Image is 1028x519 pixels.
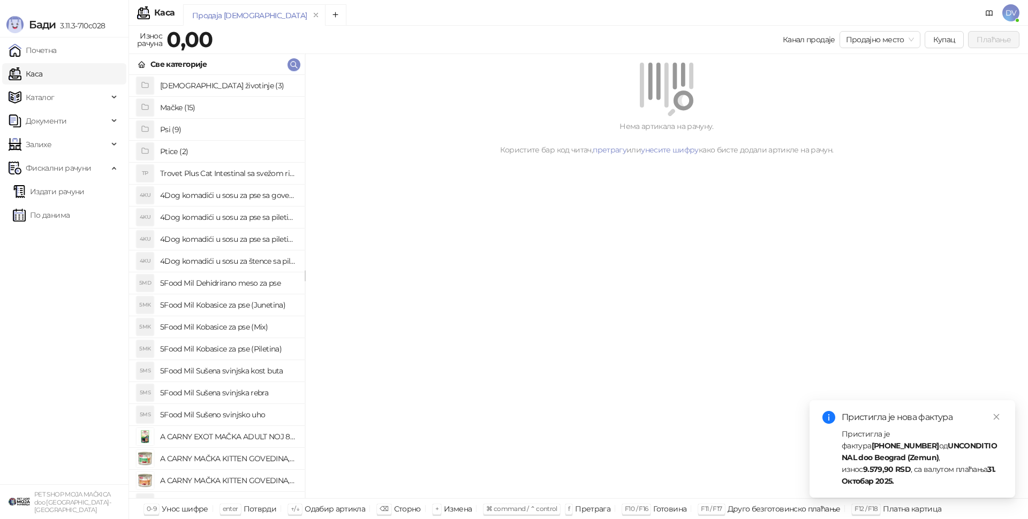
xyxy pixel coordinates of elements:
h4: 5Food Mil Dehidrirano meso za pse [160,274,296,292]
h4: 4Dog komadići u sosu za štence sa piletinom (100g) [160,253,296,270]
div: grid [129,75,305,498]
h4: [DEMOGRAPHIC_DATA] životinje (3) [160,77,296,94]
div: Одабир артикла [305,502,365,516]
div: 5MS [137,384,154,401]
div: 5MK [137,296,154,314]
h4: A CARNY MAČKA KITTEN GOVEDINA,PILETINA I ZEC 200g [160,450,296,467]
div: 4KU [137,187,154,204]
h4: 5Food Mil Sušeno svinjsko uho [160,406,296,423]
button: Плаћање [968,31,1019,48]
a: претрагу [593,145,626,155]
span: + [435,505,439,513]
span: DV [1002,4,1019,21]
h4: Trovet Plus Cat Intestinal sa svežom ribom (85g) [160,165,296,182]
button: Add tab [325,4,346,26]
span: ↑/↓ [291,505,299,513]
span: close [993,413,1000,421]
span: Продајно место [846,32,914,48]
div: Канал продаје [783,34,835,45]
img: Logo [6,16,24,33]
div: 5MS [137,362,154,379]
div: Пристигла је фактура од , износ , са валутом плаћања [842,428,1002,487]
h4: 5Food Mil Kobasice za pse (Mix) [160,318,296,335]
h4: ADIVA Biotic Powder (1 kesica) [160,494,296,511]
h4: Psi (9) [160,121,296,138]
h4: 5Food Mil Kobasice za pse (Junetina) [160,296,296,314]
div: ABP [137,494,154,511]
h4: Mačke (15) [160,99,296,116]
h4: Ptice (2) [160,143,296,160]
div: 5MK [137,340,154,357]
h4: 5Food Mil Sušena svinjska kost buta [160,362,296,379]
strong: 0,00 [167,26,213,52]
div: Нема артикала на рачуну. Користите бар код читач, или како бисте додали артикле на рачун. [318,120,1015,156]
h4: 4Dog komadići u sosu za pse sa piletinom (100g) [160,209,296,226]
h4: 4Dog komadići u sosu za pse sa govedinom (100g) [160,187,296,204]
img: 64x64-companyLogo-9f44b8df-f022-41eb-b7d6-300ad218de09.png [9,491,30,513]
strong: [PHONE_NUMBER] [872,441,939,451]
span: Бади [29,18,56,31]
span: 3.11.3-710c028 [56,21,105,30]
div: Продаја [DEMOGRAPHIC_DATA] [192,10,307,21]
div: Потврди [244,502,277,516]
div: Платна картица [883,502,941,516]
strong: 9.579,90 RSD [863,464,911,474]
div: Износ рачуна [135,29,164,50]
span: Залихе [26,134,51,155]
span: f [568,505,570,513]
div: Пристигла је нова фактура [842,411,1002,424]
span: F11 / F17 [701,505,722,513]
a: Каса [9,63,42,85]
span: Фискални рачуни [26,157,91,179]
div: 5MS [137,406,154,423]
div: Измена [444,502,472,516]
strong: UNCONDITIONAL doo Beograd (Zemun) [842,441,997,462]
span: info-circle [822,411,835,424]
span: Каталог [26,87,55,108]
h4: 5Food Mil Kobasice za pse (Piletina) [160,340,296,357]
div: Друго безготовинско плаћање [728,502,841,516]
img: Slika [137,428,154,445]
a: унесите шифру [641,145,699,155]
h4: 4Dog komadići u sosu za pse sa piletinom i govedinom (4x100g) [160,231,296,248]
span: F10 / F16 [625,505,648,513]
a: Почетна [9,40,57,61]
div: Каса [154,9,175,17]
div: TP [137,165,154,182]
div: Унос шифре [162,502,208,516]
div: 4KU [137,209,154,226]
span: Документи [26,110,66,132]
div: 5MK [137,318,154,335]
span: ⌫ [380,505,388,513]
span: 0-9 [147,505,156,513]
div: Готовина [653,502,686,516]
h4: 5Food Mil Sušena svinjska rebra [160,384,296,401]
button: Купац [925,31,964,48]
div: Претрага [575,502,610,516]
button: remove [309,11,323,20]
small: PET SHOP MOJA MAČKICA doo [GEOGRAPHIC_DATA]-[GEOGRAPHIC_DATA] [34,491,111,514]
div: 4KU [137,253,154,270]
div: Сторно [394,502,421,516]
img: Slika [137,450,154,467]
a: Документација [981,4,998,21]
span: enter [223,505,238,513]
div: 4KU [137,231,154,248]
span: ⌘ command / ⌃ control [486,505,557,513]
img: Slika [137,472,154,489]
div: Све категорије [150,58,207,70]
div: 5MD [137,274,154,292]
h4: A CARNY EXOT MAČKA ADULT NOJ 85g [160,428,296,445]
h4: A CARNY MAČKA KITTEN GOVEDINA,TELETINA I PILETINA 200g [160,472,296,489]
a: Издати рачуни [13,181,85,202]
a: По данима [13,204,70,226]
span: F12 / F18 [855,505,878,513]
a: Close [991,411,1002,423]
